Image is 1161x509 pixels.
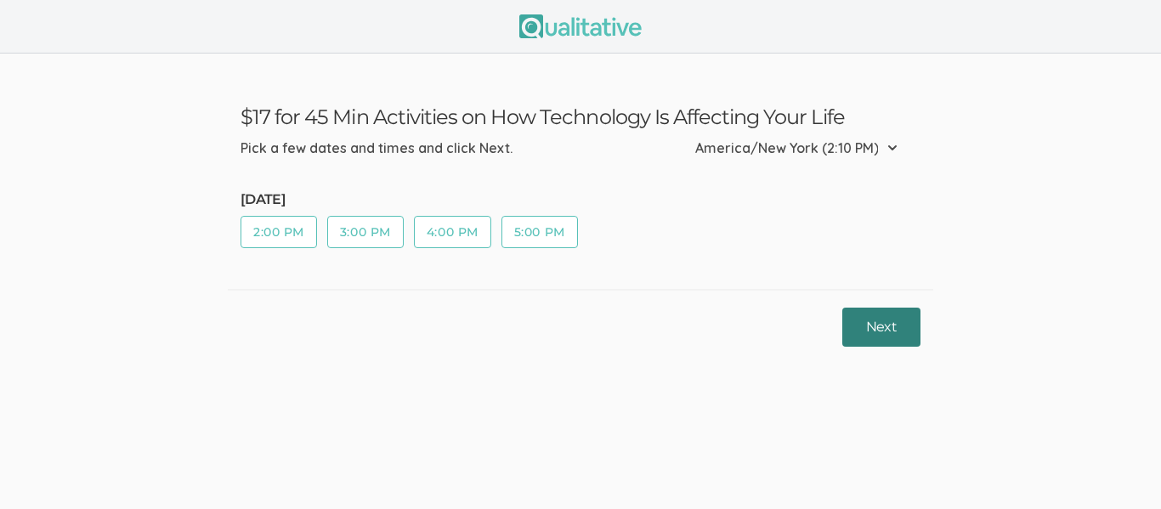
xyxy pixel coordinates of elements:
[519,14,642,38] img: Qualitative
[327,216,404,248] button: 3:00 PM
[241,192,588,207] h5: [DATE]
[241,139,513,158] div: Pick a few dates and times and click Next.
[842,308,920,348] button: Next
[241,216,317,248] button: 2:00 PM
[501,216,578,248] button: 5:00 PM
[241,105,920,129] h3: $17 for 45 Min Activities on How Technology Is Affecting Your Life
[414,216,491,248] button: 4:00 PM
